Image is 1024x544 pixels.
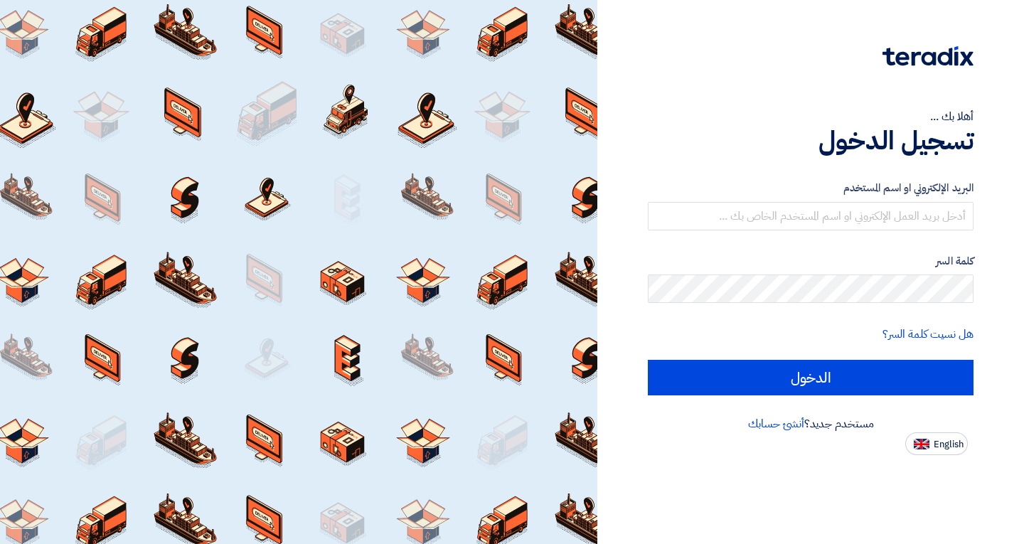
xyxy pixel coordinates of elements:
span: English [934,439,964,449]
input: الدخول [648,360,974,395]
img: en-US.png [914,439,929,449]
h1: تسجيل الدخول [648,125,974,156]
label: كلمة السر [648,253,974,270]
button: English [905,432,968,455]
img: Teradix logo [882,46,974,66]
label: البريد الإلكتروني او اسم المستخدم [648,180,974,196]
input: أدخل بريد العمل الإلكتروني او اسم المستخدم الخاص بك ... [648,202,974,230]
a: أنشئ حسابك [748,415,804,432]
div: أهلا بك ... [648,108,974,125]
a: هل نسيت كلمة السر؟ [882,326,974,343]
div: مستخدم جديد؟ [648,415,974,432]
